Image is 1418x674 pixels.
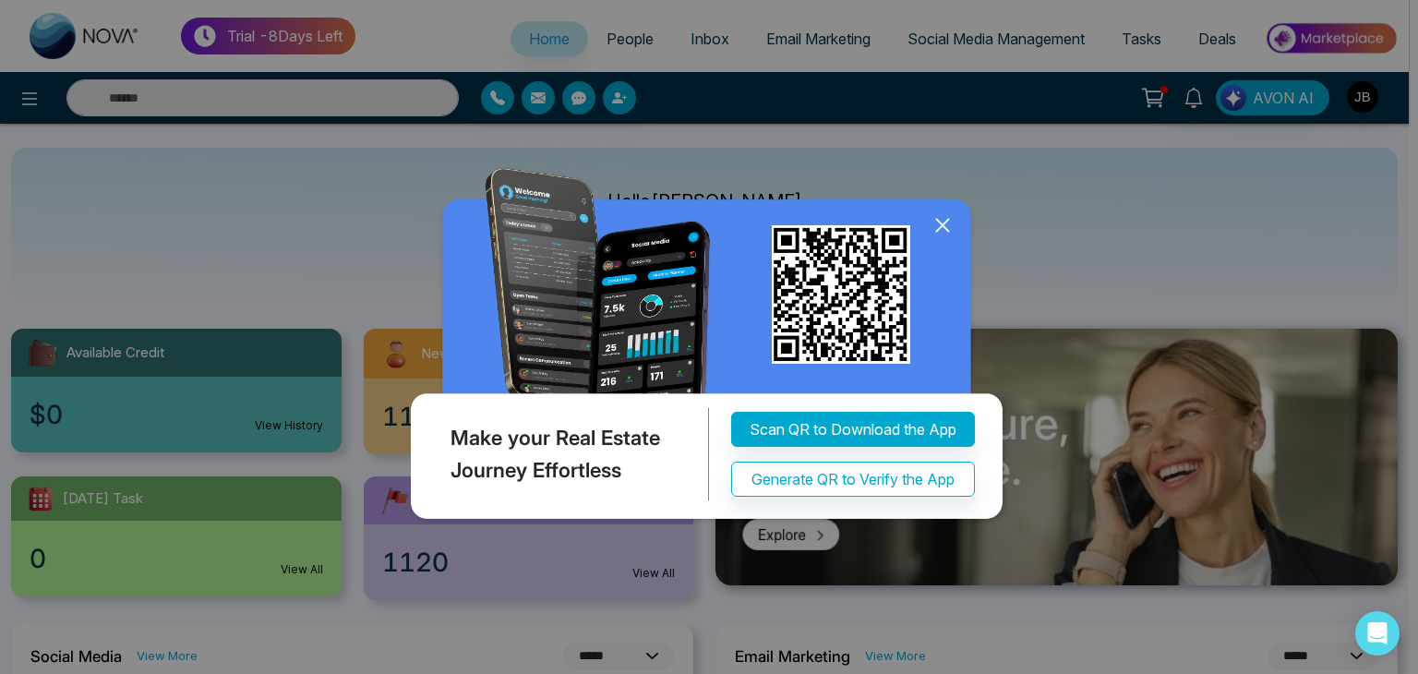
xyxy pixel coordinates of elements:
[406,408,709,500] div: Make your Real Estate Journey Effortless
[1355,611,1400,656] div: Open Intercom Messenger
[772,225,910,364] img: qr_for_download_app.png
[731,462,975,497] button: Generate QR to Verify the App
[731,412,975,447] button: Scan QR to Download the App
[406,168,1012,527] img: QRModal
